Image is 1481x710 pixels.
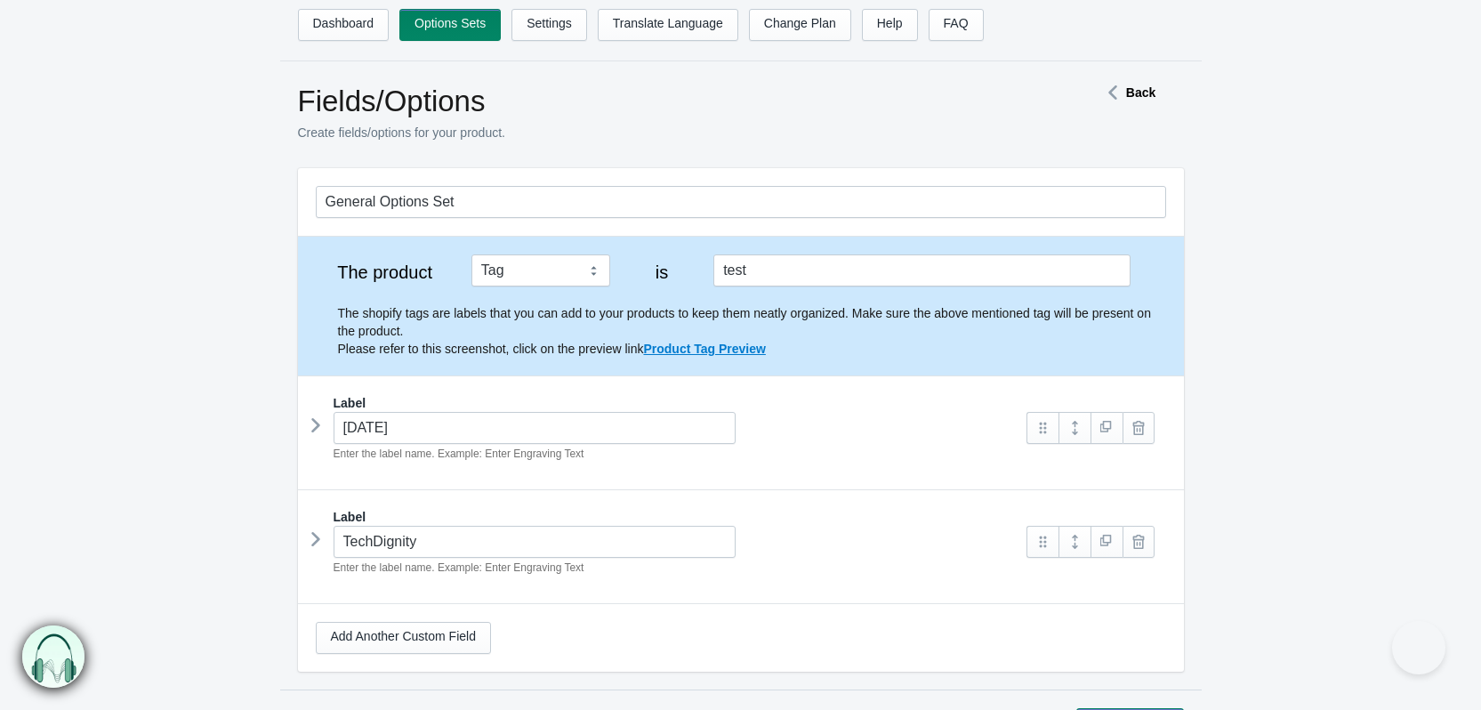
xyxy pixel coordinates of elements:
[929,9,984,41] a: FAQ
[598,9,738,41] a: Translate Language
[316,186,1166,218] input: General Options Set
[334,508,366,526] label: Label
[511,9,587,41] a: Settings
[334,448,584,460] em: Enter the label name. Example: Enter Engraving Text
[1099,85,1155,100] a: Back
[1126,85,1155,100] strong: Back
[334,561,584,574] em: Enter the label name. Example: Enter Engraving Text
[399,9,501,41] a: Options Sets
[316,263,455,281] label: The product
[862,9,918,41] a: Help
[316,622,491,654] a: Add Another Custom Field
[627,263,696,281] label: is
[20,626,83,689] img: bxm.png
[298,124,1036,141] p: Create fields/options for your product.
[749,9,851,41] a: Change Plan
[298,9,390,41] a: Dashboard
[338,304,1166,358] p: The shopify tags are labels that you can add to your products to keep them neatly organized. Make...
[643,342,765,356] a: Product Tag Preview
[1392,621,1445,674] iframe: Toggle Customer Support
[334,394,366,412] label: Label
[298,84,1036,119] h1: Fields/Options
